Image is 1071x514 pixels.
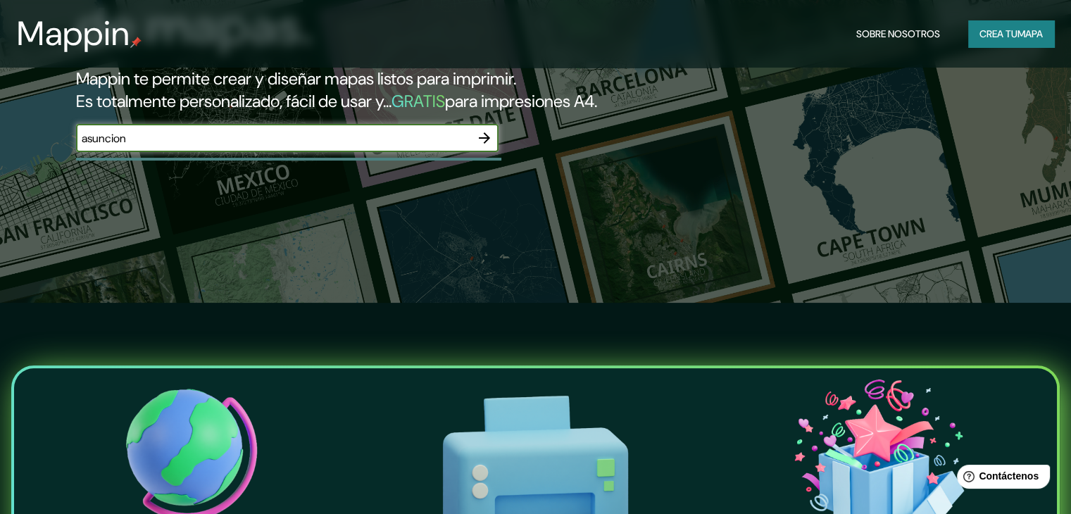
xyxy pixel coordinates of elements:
[946,459,1056,499] iframe: Lanzador de widgets de ayuda
[851,20,946,47] button: Sobre nosotros
[76,68,516,89] font: Mappin te permite crear y diseñar mapas listos para imprimir.
[1017,27,1043,40] font: mapa
[979,27,1017,40] font: Crea tu
[76,130,470,146] input: Elige tu lugar favorito
[17,11,130,56] font: Mappin
[130,37,142,48] img: pin de mapeo
[856,27,940,40] font: Sobre nosotros
[445,90,597,112] font: para impresiones A4.
[968,20,1054,47] button: Crea tumapa
[76,90,392,112] font: Es totalmente personalizado, fácil de usar y...
[392,90,445,112] font: GRATIS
